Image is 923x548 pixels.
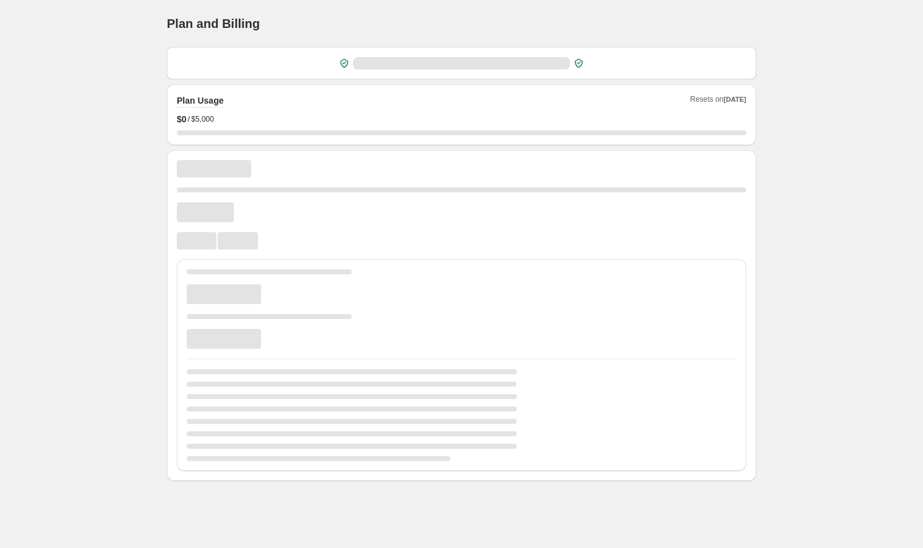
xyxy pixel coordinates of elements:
[177,94,223,107] h2: Plan Usage
[191,114,214,124] span: $5,000
[690,94,747,108] span: Resets on
[177,113,746,125] div: /
[724,96,746,103] span: [DATE]
[177,113,187,125] span: $ 0
[167,16,260,31] h1: Plan and Billing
